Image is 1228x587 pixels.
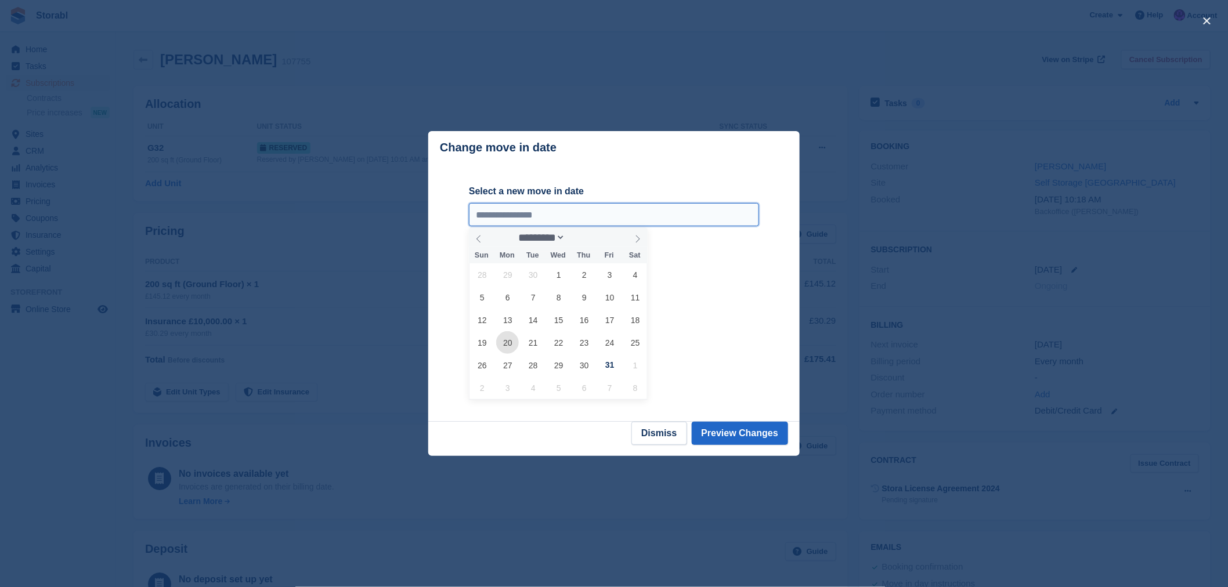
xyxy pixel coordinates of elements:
span: November 8, 2025 [624,376,646,399]
span: October 26, 2025 [471,354,493,376]
span: October 6, 2025 [496,286,519,309]
span: Wed [546,252,571,259]
select: Month [515,231,566,244]
span: September 28, 2025 [471,263,493,286]
span: October 24, 2025 [598,331,621,354]
span: October 9, 2025 [573,286,595,309]
span: September 29, 2025 [496,263,519,286]
span: October 3, 2025 [598,263,621,286]
span: October 19, 2025 [471,331,493,354]
span: October 17, 2025 [598,309,621,331]
button: Preview Changes [692,422,789,445]
span: October 23, 2025 [573,331,595,354]
span: October 27, 2025 [496,354,519,376]
span: October 16, 2025 [573,309,595,331]
span: October 30, 2025 [573,354,595,376]
span: Sat [622,252,648,259]
span: October 25, 2025 [624,331,646,354]
p: Change move in date [440,141,557,154]
span: Tue [520,252,546,259]
span: November 1, 2025 [624,354,646,376]
span: October 22, 2025 [547,331,570,354]
span: October 15, 2025 [547,309,570,331]
span: October 14, 2025 [522,309,544,331]
span: October 21, 2025 [522,331,544,354]
span: October 29, 2025 [547,354,570,376]
span: October 11, 2025 [624,286,646,309]
span: October 10, 2025 [598,286,621,309]
span: Mon [494,252,520,259]
input: Year [565,231,602,244]
button: Dismiss [631,422,687,445]
span: October 28, 2025 [522,354,544,376]
span: October 18, 2025 [624,309,646,331]
span: October 20, 2025 [496,331,519,354]
span: September 30, 2025 [522,263,544,286]
span: October 31, 2025 [598,354,621,376]
label: Select a new move in date [469,184,759,198]
span: October 13, 2025 [496,309,519,331]
span: Sun [469,252,494,259]
span: November 6, 2025 [573,376,595,399]
span: November 7, 2025 [598,376,621,399]
span: October 2, 2025 [573,263,595,286]
span: Thu [571,252,597,259]
span: October 7, 2025 [522,286,544,309]
span: October 8, 2025 [547,286,570,309]
span: November 2, 2025 [471,376,493,399]
span: Fri [597,252,622,259]
span: October 5, 2025 [471,286,493,309]
span: November 3, 2025 [496,376,519,399]
span: October 1, 2025 [547,263,570,286]
span: October 12, 2025 [471,309,493,331]
span: November 4, 2025 [522,376,544,399]
span: October 4, 2025 [624,263,646,286]
span: November 5, 2025 [547,376,570,399]
button: close [1198,12,1216,30]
